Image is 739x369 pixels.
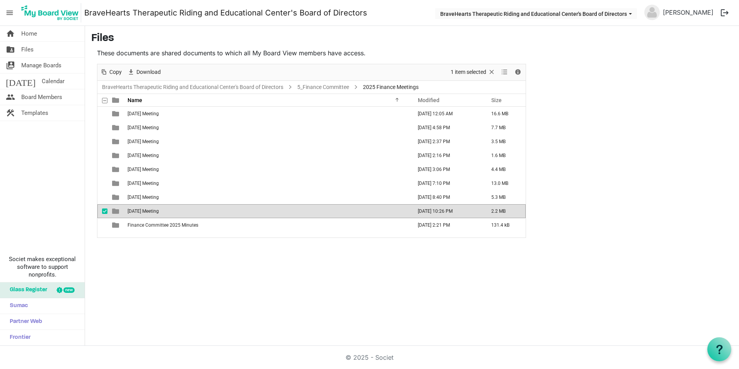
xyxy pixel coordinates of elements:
td: checkbox [97,149,107,162]
td: 3.5 MB is template cell column header Size [483,135,526,149]
td: checkbox [97,107,107,121]
span: Calendar [42,73,65,89]
td: checkbox [97,218,107,232]
a: © 2025 - Societ [346,354,393,361]
td: July 17, 2025 7:10 PM column header Modified [410,176,483,190]
td: checkbox [97,190,107,204]
td: 2. February 2025 Meeting is template cell column header Name [125,121,410,135]
div: new [63,287,75,293]
a: BraveHearts Therapeutic Riding and Educational Center's Board of Directors [84,5,367,20]
span: Download [136,67,162,77]
div: Download [124,64,163,80]
td: Finance Committee 2025 Minutes is template cell column header Name [125,218,410,232]
td: June 26, 2025 3:06 PM column header Modified [410,162,483,176]
td: is template cell column header type [107,190,125,204]
span: people [6,89,15,105]
button: Selection [450,67,497,77]
td: 8. September 2025 Meeting is template cell column header Name [125,204,410,218]
img: no-profile-picture.svg [644,5,660,20]
button: logout [717,5,733,21]
span: [DATE] Meeting [128,208,159,214]
td: checkbox [97,176,107,190]
td: April 24, 2025 2:16 PM column header Modified [410,149,483,162]
span: Templates [21,105,48,121]
button: BraveHearts Therapeutic Riding and Educational Center's Board of Directors dropdownbutton [435,8,637,19]
span: [DATE] Meeting [128,125,159,130]
a: BraveHearts Therapeutic Riding and Educational Center's Board of Directors [100,82,285,92]
td: March 26, 2025 2:37 PM column header Modified [410,135,483,149]
button: Copy [99,67,123,77]
span: 2025 Finance Meetings [361,82,420,92]
td: August 19, 2025 8:40 PM column header Modified [410,190,483,204]
span: [DATE] Meeting [128,111,159,116]
span: 1 item selected [450,67,487,77]
span: Size [491,97,502,103]
td: 7. August 2025 Meeting is template cell column header Name [125,190,410,204]
span: Board Members [21,89,62,105]
button: Download [126,67,162,77]
div: Copy [97,64,124,80]
span: [DATE] Meeting [128,181,159,186]
td: 2.2 MB is template cell column header Size [483,204,526,218]
td: checkbox [97,135,107,149]
span: switch_account [6,58,15,73]
button: View dropdownbutton [500,67,509,77]
span: Societ makes exceptional software to support nonprofits. [3,255,81,278]
span: Sumac [6,298,28,314]
img: My Board View Logo [19,3,81,22]
span: Home [21,26,37,41]
td: is template cell column header type [107,121,125,135]
p: These documents are shared documents to which all My Board View members have access. [97,48,526,58]
td: is template cell column header type [107,176,125,190]
span: Modified [418,97,439,103]
a: My Board View Logo [19,3,84,22]
td: 5. June 2025 Meeting is template cell column header Name [125,162,410,176]
span: construction [6,105,15,121]
td: 16.6 MB is template cell column header Size [483,107,526,121]
td: 13.0 MB is template cell column header Size [483,176,526,190]
td: is template cell column header type [107,149,125,162]
td: is template cell column header type [107,204,125,218]
td: 6. July 2025 Meeting is template cell column header Name [125,176,410,190]
td: 1. January 2025 Meeting is template cell column header Name [125,107,410,121]
span: Frontier [6,330,31,345]
h3: Files [91,32,733,45]
td: 7.7 MB is template cell column header Size [483,121,526,135]
td: February 28, 2025 12:05 AM column header Modified [410,107,483,121]
span: Glass Register [6,282,47,298]
span: menu [2,5,17,20]
td: 4. April 2025 Meeting is template cell column header Name [125,149,410,162]
td: 1.6 MB is template cell column header Size [483,149,526,162]
span: [DATE] Meeting [128,139,159,144]
td: is template cell column header type [107,218,125,232]
div: View [498,64,511,80]
td: February 27, 2025 4:58 PM column header Modified [410,121,483,135]
span: Finance Committee 2025 Minutes [128,222,198,228]
span: folder_shared [6,42,15,57]
td: 4.4 MB is template cell column header Size [483,162,526,176]
td: checkbox [97,162,107,176]
div: Clear selection [448,64,498,80]
div: Details [511,64,524,80]
span: [DATE] Meeting [128,167,159,172]
td: is template cell column header type [107,135,125,149]
td: 3. March 2025 Meeting is template cell column header Name [125,135,410,149]
button: Details [513,67,523,77]
td: July 24, 2025 2:21 PM column header Modified [410,218,483,232]
td: checkbox [97,204,107,218]
a: 5_Finance Committee [296,82,351,92]
td: is template cell column header type [107,107,125,121]
td: is template cell column header type [107,162,125,176]
span: Partner Web [6,314,42,330]
a: [PERSON_NAME] [660,5,717,20]
span: Files [21,42,34,57]
td: September 22, 2025 10:26 PM column header Modified [410,204,483,218]
td: 5.3 MB is template cell column header Size [483,190,526,204]
span: Manage Boards [21,58,61,73]
td: 131.4 kB is template cell column header Size [483,218,526,232]
span: Copy [109,67,123,77]
span: home [6,26,15,41]
span: [DATE] Meeting [128,195,159,200]
span: [DATE] Meeting [128,153,159,158]
span: [DATE] [6,73,36,89]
